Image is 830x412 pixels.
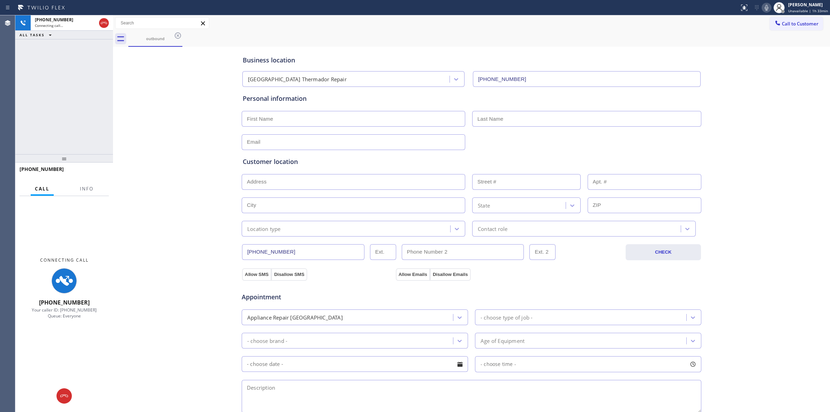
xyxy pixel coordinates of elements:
[788,8,828,13] span: Unavailable | 1h 33min
[242,244,364,260] input: Phone Number
[402,244,524,260] input: Phone Number 2
[481,337,525,345] div: Age of Equipment
[242,356,468,372] input: - choose date -
[242,268,271,281] button: Allow SMS
[788,2,828,8] div: [PERSON_NAME]
[31,182,54,196] button: Call
[370,244,396,260] input: Ext.
[15,31,59,39] button: ALL TASKS
[242,174,465,190] input: Address
[473,71,701,87] input: Phone Number
[76,182,98,196] button: Info
[99,18,109,28] button: Hang up
[478,201,490,209] div: State
[39,299,90,306] span: [PHONE_NUMBER]
[626,244,701,260] button: CHECK
[243,55,700,65] div: Business location
[481,313,533,321] div: - choose type of job -
[588,174,702,190] input: Apt. #
[35,17,73,23] span: [PHONE_NUMBER]
[396,268,430,281] button: Allow Emails
[56,388,72,404] button: Hang up
[588,197,702,213] input: ZIP
[472,111,701,127] input: Last Name
[242,197,465,213] input: City
[242,134,465,150] input: Email
[80,186,93,192] span: Info
[35,186,50,192] span: Call
[20,32,45,37] span: ALL TASKS
[40,257,89,263] span: Connecting Call
[242,292,394,302] span: Appointment
[35,23,63,28] span: Connecting call…
[478,225,507,233] div: Contact role
[248,75,347,83] div: [GEOGRAPHIC_DATA] Thermador Repair
[32,307,97,319] span: Your caller ID: [PHONE_NUMBER] Queue: Everyone
[243,157,700,166] div: Customer location
[770,17,823,30] button: Call to Customer
[472,174,581,190] input: Street #
[247,313,343,321] div: Appliance Repair [GEOGRAPHIC_DATA]
[129,36,182,41] div: outbound
[762,3,771,13] button: Mute
[243,94,700,103] div: Personal information
[782,21,818,27] span: Call to Customer
[247,225,281,233] div: Location type
[242,111,465,127] input: First Name
[247,337,287,345] div: - choose brand -
[115,17,209,29] input: Search
[271,268,307,281] button: Disallow SMS
[430,268,471,281] button: Disallow Emails
[529,244,556,260] input: Ext. 2
[481,361,516,367] span: - choose time -
[20,166,64,172] span: [PHONE_NUMBER]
